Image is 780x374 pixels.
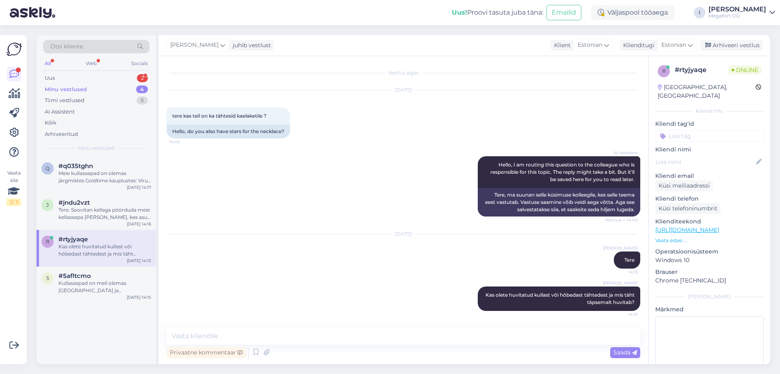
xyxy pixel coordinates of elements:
div: Kliendi info [655,107,764,115]
span: Estonian [578,41,602,50]
div: Kas olete huvitatud kullast või hõbedast tähtedest ja mis täht täpsemalt huvitab? [58,243,151,258]
div: Web [84,58,98,69]
p: Kliendi tag'id [655,120,764,128]
div: Meie kullassepad on olemas järgmistes Goldtime kauplustes: Viru keskus Goldtime – kontakttelefon ... [58,170,151,184]
div: All [43,58,52,69]
div: Tere. Soovitan kellaga pöörduda meie kellassepa [PERSON_NAME], kes asub [GEOGRAPHIC_DATA] Goldtim... [58,206,151,221]
div: [DATE] [167,230,640,238]
span: 14:15 [607,311,638,317]
span: Tere [624,257,635,263]
div: [DATE] 14:15 [127,258,151,264]
span: #5afltcmo [58,272,91,280]
span: [PERSON_NAME] [170,41,219,50]
div: Klienditugi [620,41,654,50]
p: Windows 10 [655,256,764,265]
a: [URL][DOMAIN_NAME] [655,226,719,234]
p: Kliendi nimi [655,145,764,154]
div: [GEOGRAPHIC_DATA], [GEOGRAPHIC_DATA] [658,83,756,100]
span: Online [728,66,761,74]
div: # rtyjyaqe [675,65,728,75]
img: Askly Logo [6,42,22,57]
div: Tere, ma suunan selle küsimuse kolleegile, kes selle teema eest vastutab. Vastuse saamine võib ve... [478,188,640,217]
span: q [45,165,50,171]
div: juhib vestlust [230,41,271,50]
div: Arhiveeritud [45,130,78,138]
div: Väljaspool tööaega [591,5,674,20]
div: 2 / 3 [6,199,21,206]
div: [DATE] [167,86,640,94]
div: Megafort OÜ [708,13,766,19]
p: Märkmed [655,305,764,314]
div: Proovi tasuta juba täna: [452,8,543,17]
span: r [46,238,50,245]
span: 5 [46,275,49,281]
div: AI Assistent [45,108,75,116]
b: Uus! [452,9,467,16]
span: r [662,68,666,74]
p: Operatsioonisüsteem [655,247,764,256]
div: Klient [551,41,571,50]
div: Tiimi vestlused [45,96,84,105]
p: Kliendi telefon [655,195,764,203]
p: Klienditeekond [655,217,764,226]
span: #rtyjyaqe [58,236,88,243]
div: Kullassepad on meil olemas [GEOGRAPHIC_DATA] ja [GEOGRAPHIC_DATA] keskuse kaupluses. Saate oma so... [58,280,151,294]
p: Brauser [655,268,764,276]
span: Kas olete huvitatud kullast või hõbedast tähtedest ja mis täht täpsemalt huvitab? [485,292,636,305]
div: [PERSON_NAME] [708,6,766,13]
p: Kliendi email [655,172,764,180]
span: Hello, I am routing this question to the colleague who is responsible for this topic. The reply m... [490,162,636,182]
span: 14:15 [607,269,638,275]
div: 2 [137,74,148,82]
p: Chrome [TECHNICAL_ID] [655,276,764,285]
span: [PERSON_NAME] [603,245,638,251]
span: #jndu2vzt [58,199,90,206]
div: Privaatne kommentaar [167,347,246,358]
span: 14:40 [169,139,199,145]
div: Vaata siia [6,169,21,206]
span: tere kas teil on ka tähtesid kaelaketile ? [172,113,266,119]
span: #q035tghn [58,162,93,170]
div: [DATE] 14:16 [127,221,151,227]
div: Kõik [45,119,56,127]
a: [PERSON_NAME]Megafort OÜ [708,6,775,19]
div: Küsi telefoninumbrit [655,203,721,214]
div: [DATE] 14:17 [127,184,151,190]
p: Vaata edasi ... [655,237,764,244]
span: Nähtud ✓ 14:40 [605,217,638,223]
span: [PERSON_NAME] [603,280,638,286]
span: Saada [613,349,637,356]
span: Otsi kliente [50,42,83,51]
div: Vestlus algas [167,69,640,77]
input: Lisa tag [655,130,764,142]
span: Minu vestlused [78,144,115,152]
span: j [46,202,49,208]
div: I [694,7,705,18]
div: Socials [130,58,149,69]
div: Küsi meiliaadressi [655,180,713,191]
div: [DATE] 14:15 [127,294,151,300]
div: 4 [136,85,148,94]
div: Uus [45,74,55,82]
span: AI Assistent [607,150,638,156]
div: Hello, do you also have stars for the necklace? [167,125,290,138]
input: Lisa nimi [656,157,754,166]
div: 8 [136,96,148,105]
button: Emailid [546,5,581,20]
div: Minu vestlused [45,85,87,94]
div: [PERSON_NAME] [655,293,764,300]
span: Estonian [661,41,686,50]
div: Arhiveeri vestlus [700,40,763,51]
